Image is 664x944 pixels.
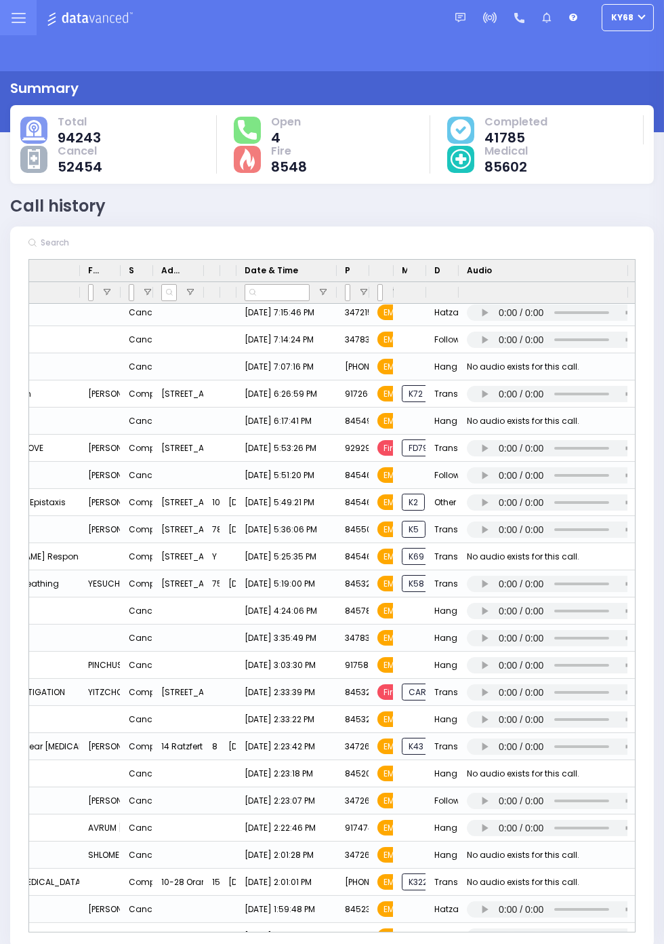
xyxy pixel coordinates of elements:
span: EMS [377,928,406,944]
span: 3472156461 [345,307,392,318]
div: 8 Y [204,733,220,760]
span: 52454 [58,160,102,174]
span: EMS [377,386,406,401]
span: Medical [484,144,528,158]
span: EMS [377,522,406,537]
div: 10 Year [204,489,220,516]
input: Type Filter Input [377,284,383,301]
div: 14 Ratzfert [PERSON_NAME] [PERSON_NAME] [US_STATE] [153,733,204,760]
span: 8548 [271,160,307,174]
div: [STREET_ADDRESS] [153,489,204,516]
div: Hang up/Wrong Number [426,842,459,869]
button: Open Filter Menu [318,287,329,298]
span: Address [161,264,185,277]
div: Transport [426,570,459,597]
div: Hatzalah Info [426,299,459,326]
div: No audio exists for this call. [467,358,579,376]
div: [DATE] 1:59:48 PM [236,896,337,923]
div: Canceled [129,467,170,484]
span: EMS [377,494,406,510]
div: [PERSON_NAME] [PERSON_NAME] [80,380,121,408]
div: [DATE] 5:49:21 PM [236,489,337,516]
div: Transport [426,516,459,543]
span: EMS [377,549,406,564]
div: [DATE] 7:14:24 PM [236,326,337,353]
div: [DATE] 2:01:01 PM [236,869,337,896]
div: Canceled [129,792,170,810]
button: Open Filter Menu [358,287,369,298]
div: Canceled [129,629,170,647]
span: 3478344154 [345,334,394,345]
div: Call history [10,194,106,218]
span: Status [129,264,134,277]
div: Hang up/Wrong Number [426,408,459,435]
div: Complete [129,575,169,593]
div: 15 Y [204,869,220,896]
div: [DEMOGRAPHIC_DATA] [220,570,236,597]
div: 78 Year [204,516,220,543]
span: K69 [402,548,431,565]
span: 3472631756 [345,741,393,752]
div: Brief [628,733,661,760]
img: total-cause.svg [22,120,45,140]
div: [DEMOGRAPHIC_DATA] [220,869,236,896]
span: EMS [377,901,406,917]
span: K58 [402,575,431,592]
span: Fire [271,144,307,158]
div: [DATE] 2:33:22 PM [236,706,337,733]
span: 94243 [58,131,101,144]
span: Audio [467,264,492,277]
div: Other [426,489,459,516]
span: EMS [377,657,406,673]
span: EMS [377,359,406,374]
div: Hang up/Wrong Number [426,706,459,733]
span: K43 [402,738,430,755]
div: Canceled [129,412,170,430]
div: Canceled [129,358,170,376]
div: [PERSON_NAME] [PERSON_NAME] [PERSON_NAME] [80,787,121,814]
div: [STREET_ADDRESS] [153,380,204,408]
span: 8452031244 [345,768,394,779]
div: Follow On [DOMAIN_NAME] [426,462,459,489]
div: [DEMOGRAPHIC_DATA] [220,516,236,543]
div: No audio exists for this call. [467,846,579,864]
div: [DATE] 2:22:46 PM [236,814,337,842]
div: Canceled [129,331,170,349]
span: 8454675125 [345,496,395,508]
div: [DATE] 2:23:07 PM [236,787,337,814]
div: Transport [426,869,459,896]
span: 8452345254 [345,903,397,915]
div: Complete [129,521,169,538]
div: Hatzalah Info [426,896,459,923]
div: Canceled [129,846,170,864]
span: 8453251414 [345,578,392,589]
button: ky68 [602,4,654,31]
div: [DATE] 5:53:26 PM [236,435,337,462]
div: Canceled [129,901,170,918]
span: Open [271,115,301,129]
span: 8454690911 [345,551,394,562]
div: [DATE] 7:07:16 PM [236,353,337,380]
span: 41785 [484,131,547,144]
div: Complete [129,385,169,403]
img: other-cause.svg [28,149,40,170]
span: [PHONE_NUMBER] [345,361,415,372]
input: Search [37,231,240,255]
div: [PERSON_NAME] [PERSON_NAME] [80,516,121,543]
div: No audio exists for this call. [467,412,579,430]
div: Transport [426,435,459,462]
button: Open Filter Menu [185,287,196,298]
img: Logo [47,9,137,26]
div: Frankel [628,570,661,597]
span: 9174743688 [345,822,394,833]
span: 8455372606 [345,930,397,942]
input: Full name Filter Input [88,284,94,301]
div: Hang up/Wrong Number [426,814,459,842]
img: cause-cover.svg [451,119,471,140]
div: YESUCHER [PERSON_NAME] [PERSON_NAME] [80,570,121,597]
span: EMS [377,467,406,483]
span: EMS [377,847,406,863]
span: 3472631756 [345,795,393,806]
div: [PERSON_NAME] [628,869,661,896]
div: Canceled [129,602,170,620]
